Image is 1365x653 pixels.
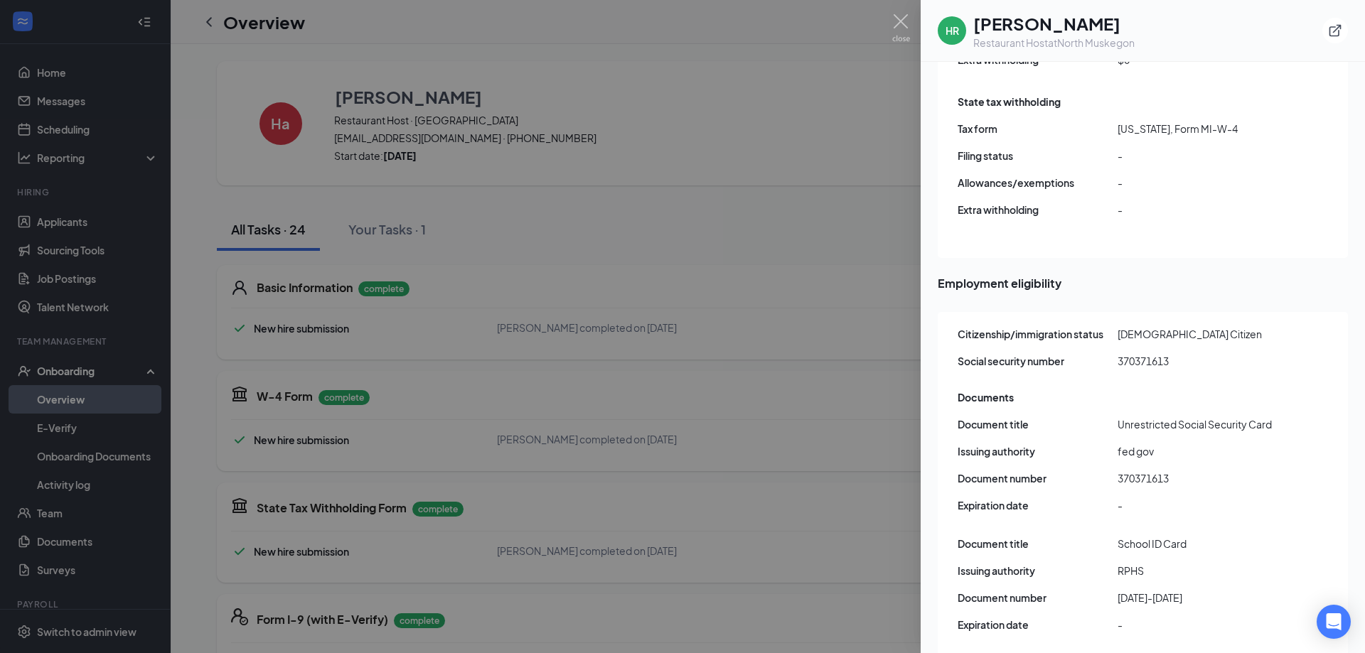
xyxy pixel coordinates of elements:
[958,148,1118,163] span: Filing status
[958,353,1118,369] span: Social security number
[958,175,1118,190] span: Allowances/exemptions
[1317,605,1351,639] div: Open Intercom Messenger
[1328,23,1342,38] svg: ExternalLink
[958,389,1014,405] span: Documents
[958,416,1118,432] span: Document title
[958,121,1118,136] span: Tax form
[1118,202,1278,217] span: -
[1118,175,1278,190] span: -
[1118,443,1278,459] span: fed gov
[958,470,1118,486] span: Document number
[946,23,959,38] div: HR
[958,202,1118,217] span: Extra withholding
[958,94,1061,109] span: State tax withholding
[1118,121,1278,136] span: [US_STATE], Form MI-W-4
[1118,497,1278,513] span: -
[1118,563,1278,578] span: RPHS
[958,443,1118,459] span: Issuing authority
[958,563,1118,578] span: Issuing authority
[1118,590,1278,605] span: [DATE]-[DATE]
[973,11,1135,36] h1: [PERSON_NAME]
[1118,536,1278,551] span: School ID Card
[1322,18,1348,43] button: ExternalLink
[1118,148,1278,163] span: -
[958,497,1118,513] span: Expiration date
[958,536,1118,551] span: Document title
[938,274,1348,292] span: Employment eligibility
[958,326,1118,342] span: Citizenship/immigration status
[958,590,1118,605] span: Document number
[1118,326,1278,342] span: [DEMOGRAPHIC_DATA] Citizen
[1118,617,1278,632] span: -
[973,36,1135,50] div: Restaurant Host at North Muskegon
[1118,353,1278,369] span: 370371613
[1118,470,1278,486] span: 370371613
[1118,416,1278,432] span: Unrestricted Social Security Card
[958,617,1118,632] span: Expiration date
